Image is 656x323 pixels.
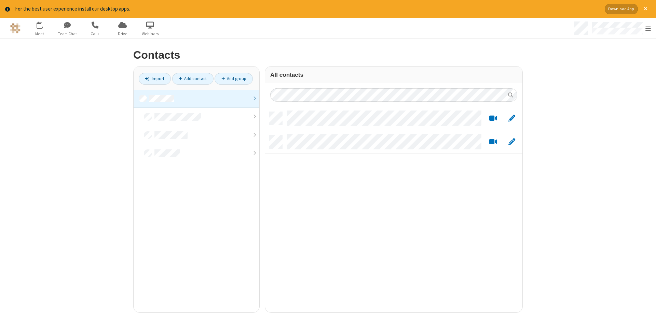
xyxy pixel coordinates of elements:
[505,137,518,146] button: Edit
[41,22,45,27] div: 2
[487,114,500,122] button: Start a video meeting
[270,72,517,78] h3: All contacts
[605,4,638,14] button: Download App
[215,73,253,85] a: Add group
[265,107,522,312] div: grid
[27,31,52,37] span: Meet
[487,137,500,146] button: Start a video meeting
[640,4,651,14] button: Close alert
[15,5,600,13] div: For the best user experience install our desktop apps.
[137,31,163,37] span: Webinars
[139,73,171,85] a: Import
[505,114,518,122] button: Edit
[110,31,135,37] span: Drive
[572,18,656,39] div: Open menu
[133,49,523,61] h2: Contacts
[54,31,80,37] span: Team Chat
[10,23,20,33] img: QA Selenium DO NOT DELETE OR CHANGE
[172,73,214,85] a: Add contact
[639,305,651,318] iframe: Chat
[82,31,108,37] span: Calls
